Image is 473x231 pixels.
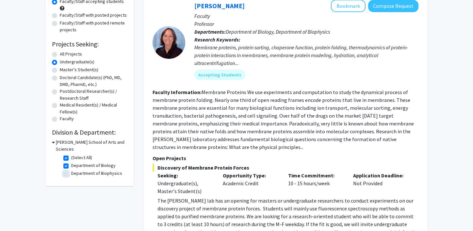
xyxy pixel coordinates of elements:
p: Time Commitment: [288,172,344,179]
a: [PERSON_NAME] [194,2,245,10]
label: Faculty/Staff with posted remote projects [60,20,127,33]
label: Department of Biophysics [71,170,122,177]
label: Faculty/Staff with posted projects [60,12,127,19]
div: Undergraduate(s), Master's Student(s) [157,179,213,195]
label: All Projects [60,51,82,58]
div: Membrane proteins, protein sorting, chaperone function, protein folding, thermodynamics of protei... [194,43,418,67]
div: Academic Credit [218,172,283,195]
label: Postdoctoral Researcher(s) / Research Staff [60,88,127,102]
h2: Projects Seeking: [52,40,127,48]
label: Faculty [60,115,74,122]
p: Open Projects [153,154,418,162]
p: Faculty [194,12,418,20]
label: Doctoral Candidate(s) (PhD, MD, DMD, PharmD, etc.) [60,74,127,88]
div: Not Provided [348,172,414,195]
label: Undergraduate(s) [60,58,94,65]
div: 10 - 15 hours/week [283,172,349,195]
label: (Select All) [71,154,92,161]
mat-chip: Accepting Students [194,70,245,80]
iframe: Chat [5,202,28,226]
span: Discovery of Membrane Protein Forces [153,164,418,172]
label: Department of Biology [71,162,116,169]
label: Master's Student(s) [60,66,98,73]
fg-read-more: Membrane Proteins We use experiments and computation to study the dynamical process of membrane p... [153,89,414,150]
b: Departments: [194,28,226,35]
label: Medical Resident(s) / Medical Fellow(s) [60,102,127,115]
p: Opportunity Type: [223,172,278,179]
b: Research Keywords: [194,36,240,43]
p: Professor [194,20,418,28]
b: Faculty Information: [153,89,202,95]
p: Application Deadline: [353,172,409,179]
p: Seeking: [157,172,213,179]
h3: [PERSON_NAME] School of Arts and Sciences [56,139,127,153]
h2: Division & Department: [52,128,127,136]
span: Department of Biology, Department of Biophysics [226,28,330,35]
